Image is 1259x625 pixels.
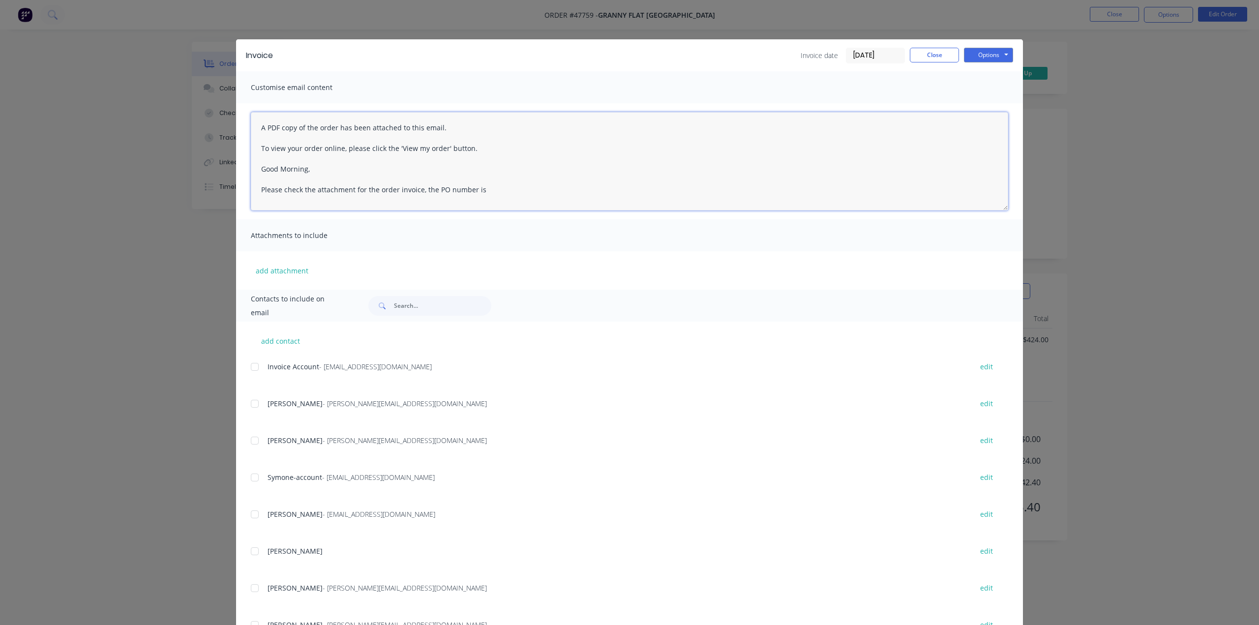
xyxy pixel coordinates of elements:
span: Invoice Account [268,362,319,371]
span: [PERSON_NAME] [268,399,323,408]
button: edit [974,434,999,447]
button: edit [974,471,999,484]
span: - [EMAIL_ADDRESS][DOMAIN_NAME] [323,509,435,519]
span: Contacts to include on email [251,292,344,320]
span: [PERSON_NAME] [268,583,323,593]
span: [PERSON_NAME] [268,546,323,556]
button: edit [974,360,999,373]
button: Options [964,48,1013,62]
button: Close [910,48,959,62]
span: - [PERSON_NAME][EMAIL_ADDRESS][DOMAIN_NAME] [323,399,487,408]
div: Invoice [246,50,273,61]
button: edit [974,507,999,521]
span: [PERSON_NAME] [268,436,323,445]
span: Invoice date [801,50,838,60]
span: Attachments to include [251,229,359,242]
button: edit [974,544,999,558]
textarea: A PDF copy of the order has been attached to this email. To view your order online, please click ... [251,112,1008,210]
span: [PERSON_NAME] [268,509,323,519]
button: add attachment [251,263,313,278]
button: edit [974,581,999,595]
input: Search... [394,296,491,316]
button: edit [974,397,999,410]
span: - [EMAIL_ADDRESS][DOMAIN_NAME] [319,362,432,371]
span: - [EMAIL_ADDRESS][DOMAIN_NAME] [322,473,435,482]
button: add contact [251,333,310,348]
span: Customise email content [251,81,359,94]
span: - [PERSON_NAME][EMAIL_ADDRESS][DOMAIN_NAME] [323,583,487,593]
span: - [PERSON_NAME][EMAIL_ADDRESS][DOMAIN_NAME] [323,436,487,445]
span: Symone-account [268,473,322,482]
